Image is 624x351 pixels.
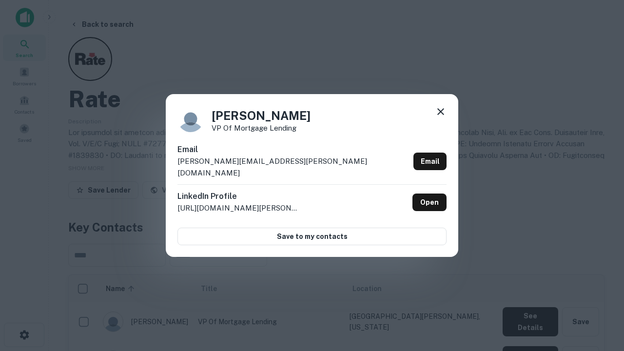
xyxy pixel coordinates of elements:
button: Save to my contacts [177,228,447,245]
a: Email [413,153,447,170]
iframe: Chat Widget [575,273,624,320]
h6: Email [177,144,409,156]
h6: LinkedIn Profile [177,191,299,202]
a: Open [412,194,447,211]
p: VP of Mortgage Lending [212,124,311,132]
p: [PERSON_NAME][EMAIL_ADDRESS][PERSON_NAME][DOMAIN_NAME] [177,156,409,178]
img: 9c8pery4andzj6ohjkjp54ma2 [177,106,204,132]
h4: [PERSON_NAME] [212,107,311,124]
p: [URL][DOMAIN_NAME][PERSON_NAME] [177,202,299,214]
